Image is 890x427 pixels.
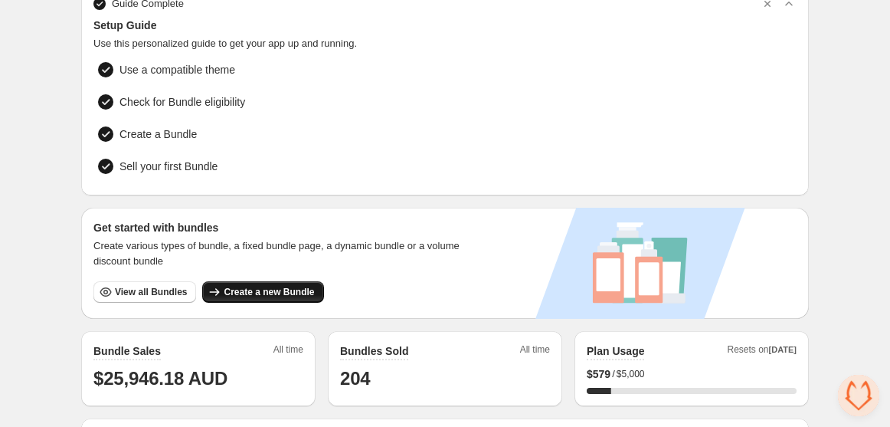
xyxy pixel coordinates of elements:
span: Setup Guide [93,18,797,33]
button: View all Bundles [93,281,196,303]
span: [DATE] [769,345,797,354]
h1: $25,946.18 AUD [93,366,303,391]
span: All time [520,343,550,360]
h3: Get started with bundles [93,220,474,235]
h1: 204 [340,366,550,391]
span: $ 579 [587,366,610,382]
a: Open chat [838,375,879,416]
span: Sell your first Bundle [119,159,218,174]
span: All time [273,343,303,360]
h2: Plan Usage [587,343,644,359]
button: Create a new Bundle [202,281,323,303]
span: Use a compatible theme [119,62,235,77]
div: / [587,366,797,382]
span: Create various types of bundle, a fixed bundle page, a dynamic bundle or a volume discount bundle [93,238,474,269]
span: $5,000 [617,368,645,380]
h2: Bundles Sold [340,343,408,359]
span: Check for Bundle eligibility [119,94,245,110]
span: View all Bundles [115,286,187,298]
span: Use this personalized guide to get your app up and running. [93,36,797,51]
span: Create a new Bundle [224,286,314,298]
span: Create a Bundle [119,126,197,142]
span: Resets on [728,343,797,360]
h2: Bundle Sales [93,343,161,359]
